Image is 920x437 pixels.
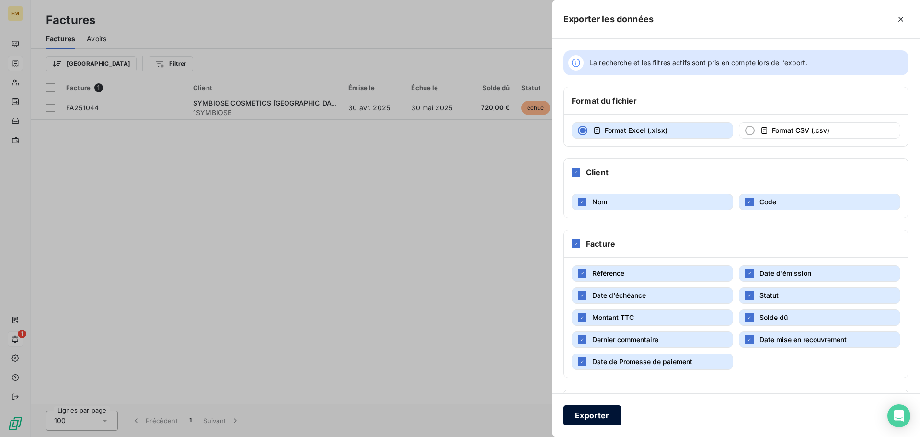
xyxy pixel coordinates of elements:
button: Date d'échéance [572,287,733,304]
button: Code [739,194,900,210]
span: Solde dû [759,313,788,321]
button: Montant TTC [572,309,733,326]
h6: Client [586,166,609,178]
button: Exporter [563,405,621,425]
span: Code [759,198,776,206]
h5: Exporter les données [563,12,654,26]
button: Format Excel (.xlsx) [572,122,733,139]
button: Date mise en recouvrement [739,331,900,348]
span: Statut [759,291,779,299]
span: Date d'échéance [592,291,646,299]
span: Date de Promesse de paiement [592,357,692,366]
span: Date mise en recouvrement [759,335,847,343]
span: Référence [592,269,624,277]
span: Nom [592,198,607,206]
button: Format CSV (.csv) [739,122,900,139]
button: Référence [572,265,733,282]
div: Open Intercom Messenger [887,404,910,427]
span: La recherche et les filtres actifs sont pris en compte lors de l’export. [589,58,807,68]
button: Date d'émission [739,265,900,282]
button: Nom [572,194,733,210]
button: Date de Promesse de paiement [572,354,733,370]
span: Format CSV (.csv) [772,126,829,134]
span: Format Excel (.xlsx) [605,126,667,134]
h6: Format du fichier [572,95,637,106]
button: Dernier commentaire [572,331,733,348]
span: Montant TTC [592,313,634,321]
span: Date d'émission [759,269,811,277]
h6: Facture [586,238,615,249]
button: Solde dû [739,309,900,326]
span: Dernier commentaire [592,335,658,343]
button: Statut [739,287,900,304]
